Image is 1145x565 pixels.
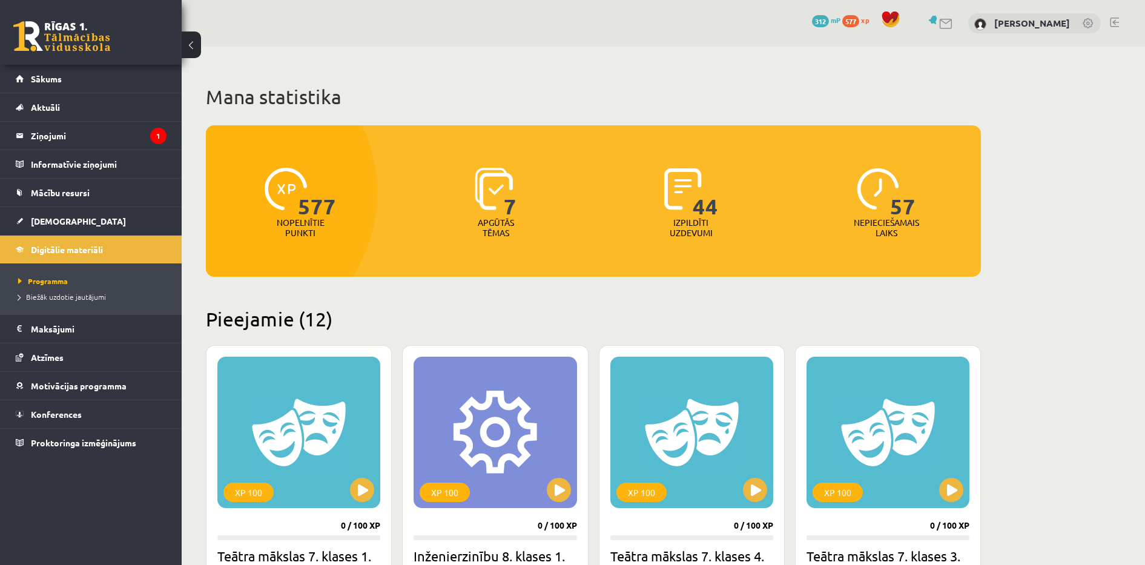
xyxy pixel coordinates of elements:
a: Biežāk uzdotie jautājumi [18,291,170,302]
span: xp [861,15,869,25]
p: Nepieciešamais laiks [854,217,919,238]
span: 7 [504,168,516,217]
img: icon-clock-7be60019b62300814b6bd22b8e044499b485619524d84068768e800edab66f18.svg [857,168,899,210]
a: Aktuāli [16,93,167,121]
span: 577 [842,15,859,27]
a: Konferences [16,400,167,428]
img: icon-learned-topics-4a711ccc23c960034f471b6e78daf4a3bad4a20eaf4de84257b87e66633f6470.svg [475,168,513,210]
a: Mācību resursi [16,179,167,207]
legend: Maksājumi [31,315,167,343]
div: XP 100 [813,483,863,502]
a: Digitālie materiāli [16,236,167,263]
div: XP 100 [616,483,667,502]
a: Programma [18,276,170,286]
span: Mācību resursi [31,187,90,198]
a: Proktoringa izmēģinājums [16,429,167,457]
a: Ziņojumi1 [16,122,167,150]
img: icon-completed-tasks-ad58ae20a441b2904462921112bc710f1caf180af7a3daa7317a5a94f2d26646.svg [664,168,702,210]
p: Izpildīti uzdevumi [667,217,714,238]
a: 312 mP [812,15,840,25]
a: Informatīvie ziņojumi [16,150,167,178]
span: [DEMOGRAPHIC_DATA] [31,216,126,226]
span: Sākums [31,73,62,84]
a: Motivācijas programma [16,372,167,400]
legend: Ziņojumi [31,122,167,150]
span: 577 [298,168,336,217]
h1: Mana statistika [206,85,981,109]
a: [PERSON_NAME] [994,17,1070,29]
h2: Pieejamie (12) [206,307,981,331]
span: Programma [18,276,68,286]
span: 312 [812,15,829,27]
span: mP [831,15,840,25]
a: Atzīmes [16,343,167,371]
div: XP 100 [223,483,274,502]
span: Motivācijas programma [31,380,127,391]
a: Sākums [16,65,167,93]
a: 577 xp [842,15,875,25]
span: Biežāk uzdotie jautājumi [18,292,106,302]
span: Digitālie materiāli [31,244,103,255]
span: 44 [693,168,718,217]
a: Maksājumi [16,315,167,343]
p: Nopelnītie punkti [277,217,325,238]
img: icon-xp-0682a9bc20223a9ccc6f5883a126b849a74cddfe5390d2b41b4391c66f2066e7.svg [265,168,307,210]
a: [DEMOGRAPHIC_DATA] [16,207,167,235]
span: Proktoringa izmēģinājums [31,437,136,448]
legend: Informatīvie ziņojumi [31,150,167,178]
a: Rīgas 1. Tālmācības vidusskola [13,21,110,51]
img: Maksims Nevedomijs [974,18,986,30]
span: 57 [890,168,916,217]
span: Konferences [31,409,82,420]
span: Atzīmes [31,352,64,363]
p: Apgūtās tēmas [472,217,520,238]
i: 1 [150,128,167,144]
div: XP 100 [420,483,470,502]
span: Aktuāli [31,102,60,113]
